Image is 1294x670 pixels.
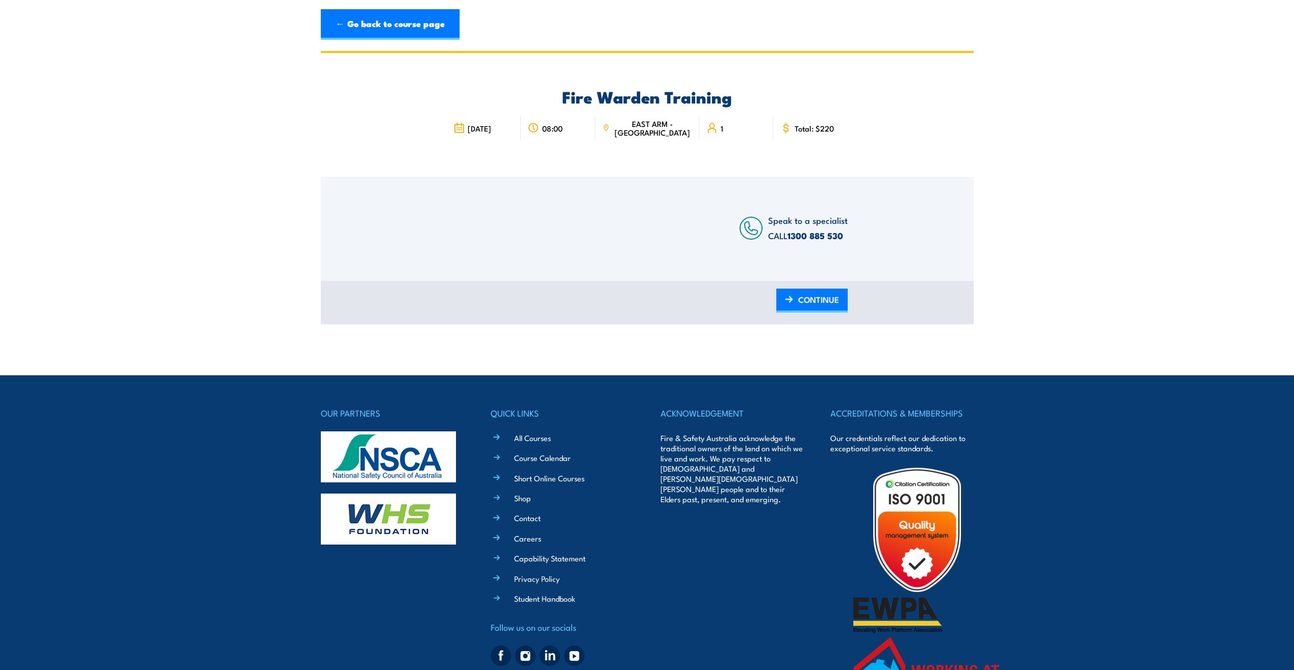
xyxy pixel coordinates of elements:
a: Capability Statement [514,553,586,563]
h4: QUICK LINKS [491,406,633,420]
p: Fire & Safety Australia acknowledge the traditional owners of the land on which we live and work.... [661,433,803,504]
a: 1300 885 530 [788,229,843,242]
a: Privacy Policy [514,573,560,584]
a: Contact [514,512,541,523]
h4: Follow us on our socials [491,620,633,634]
a: Shop [514,493,531,503]
a: All Courses [514,432,551,443]
img: ewpa-logo [853,598,942,633]
img: whs-logo-footer [321,494,456,545]
h2: Fire Warden Training [446,89,848,104]
h4: ACKNOWLEDGEMENT [661,406,803,420]
img: Untitled design (19) [853,466,981,594]
a: CONTINUE [776,289,848,313]
a: Short Online Courses [514,473,585,483]
img: nsca-logo-footer [321,431,456,482]
p: Our credentials reflect our dedication to exceptional service standards. [830,433,973,453]
span: Total: $220 [795,124,834,133]
a: Course Calendar [514,452,571,463]
span: [DATE] [468,124,491,133]
span: 08:00 [542,124,563,133]
h4: ACCREDITATIONS & MEMBERSHIPS [830,406,973,420]
span: EAST ARM - [GEOGRAPHIC_DATA] [613,119,692,137]
span: CONTINUE [798,286,839,313]
h4: OUR PARTNERS [321,406,464,420]
a: Student Handbook [514,593,575,604]
a: ← Go back to course page [321,9,460,40]
a: Careers [514,533,541,544]
span: Speak to a specialist CALL [768,214,848,242]
span: 1 [721,124,723,133]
